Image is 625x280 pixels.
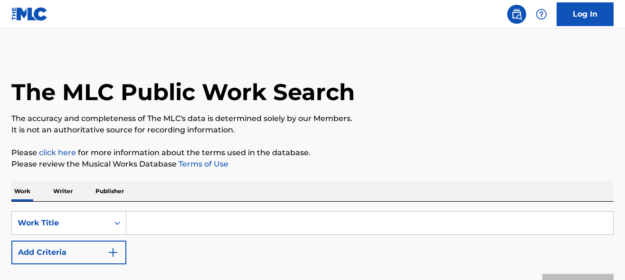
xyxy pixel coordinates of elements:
img: 9d2ae6d4665cec9f34b9.svg [107,247,119,258]
p: Publisher [93,181,127,201]
button: Add Criteria [11,241,126,264]
a: Public Search [507,5,526,24]
h1: The MLC Public Work Search [11,78,355,106]
a: Log In [557,2,614,26]
p: Work [11,181,33,201]
a: Terms of Use [177,159,228,168]
p: It is not an authoritative source for recording information. [11,124,614,136]
p: Please review the Musical Works Database [11,159,614,170]
img: MLC Logo [11,7,48,21]
p: The accuracy and completeness of The MLC's data is determined solely by our Members. [11,113,614,124]
div: Help [532,5,551,24]
iframe: Chat Widget [578,234,625,280]
p: Please for more information about the terms used in the database. [11,147,614,159]
img: help [536,9,547,20]
a: click here [39,148,76,157]
div: Work Title [18,217,103,229]
img: search [511,9,522,20]
p: Writer [50,181,76,201]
